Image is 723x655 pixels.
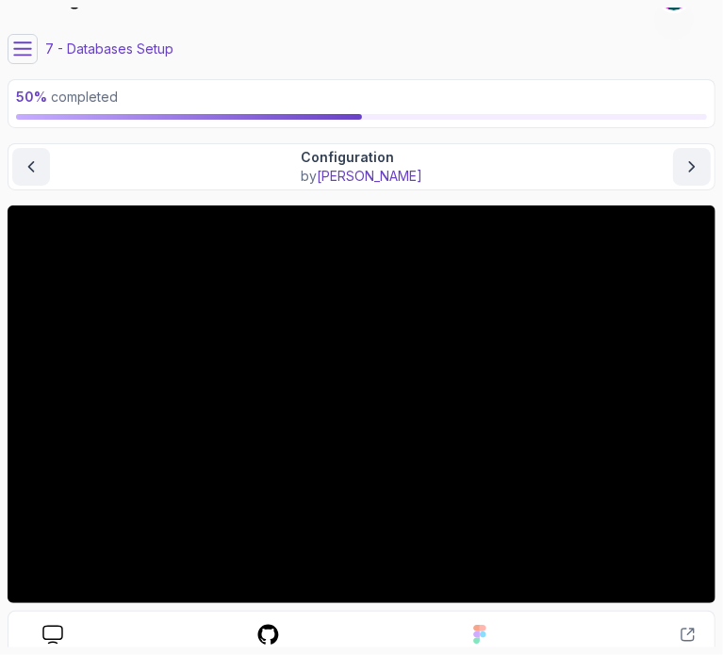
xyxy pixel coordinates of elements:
[301,148,422,167] p: Configuration
[241,623,295,647] a: course repo
[45,40,173,58] p: 7 - Databases Setup
[301,167,422,186] p: by
[673,148,711,186] button: next content
[12,148,50,186] button: previous content
[8,205,715,603] iframe: 2 - Configuration
[27,625,78,645] a: course slides
[16,89,47,105] span: 50 %
[16,89,118,105] span: completed
[317,168,422,184] span: [PERSON_NAME]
